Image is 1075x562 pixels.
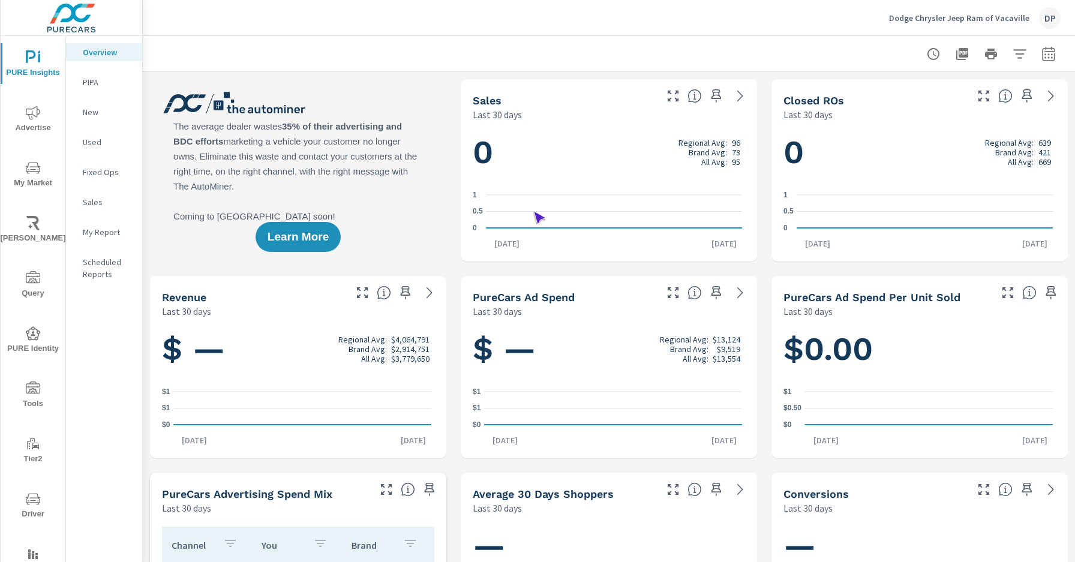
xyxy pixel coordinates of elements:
[783,291,960,303] h5: PureCars Ad Spend Per Unit Sold
[985,138,1034,148] p: Regional Avg:
[83,196,133,208] p: Sales
[66,223,142,241] div: My Report
[998,283,1017,302] button: Make Fullscreen
[473,304,522,318] p: Last 30 days
[783,404,801,413] text: $0.50
[262,539,304,551] p: You
[268,232,329,242] span: Learn More
[783,94,844,107] h5: Closed ROs
[1014,434,1056,446] p: [DATE]
[689,148,727,157] p: Brand Avg:
[1008,42,1032,66] button: Apply Filters
[783,224,788,232] text: 0
[473,224,477,232] text: 0
[473,191,477,199] text: 1
[1041,480,1061,499] a: See more details in report
[349,344,387,354] p: Brand Avg:
[162,420,170,429] text: $0
[473,107,522,122] p: Last 30 days
[1038,138,1051,148] p: 639
[979,42,1003,66] button: Print Report
[4,106,62,135] span: Advertise
[783,488,849,500] h5: Conversions
[678,138,727,148] p: Regional Avg:
[162,387,170,396] text: $1
[162,304,211,318] p: Last 30 days
[162,488,332,500] h5: PureCars Advertising Spend Mix
[4,50,62,80] span: PURE Insights
[1017,86,1037,106] span: Save this to your personalized report
[162,329,434,369] h1: $ —
[783,107,833,122] p: Last 30 days
[732,138,740,148] p: 96
[732,148,740,157] p: 73
[377,285,391,300] span: Total sales revenue over the selected date range. [Source: This data is sourced from the dealer’s...
[1037,42,1061,66] button: Select Date Range
[995,148,1034,157] p: Brand Avg:
[731,480,750,499] a: See more details in report
[1041,86,1061,106] a: See more details in report
[687,482,702,497] span: A rolling 30 day total of daily Shoppers on the dealership website, averaged over the selected da...
[473,501,522,515] p: Last 30 days
[162,501,211,515] p: Last 30 days
[338,335,387,344] p: Regional Avg:
[683,354,708,363] p: All Avg:
[1038,148,1051,157] p: 421
[1039,7,1061,29] div: DP
[783,501,833,515] p: Last 30 days
[974,86,993,106] button: Make Fullscreen
[1041,283,1061,302] span: Save this to your personalized report
[83,76,133,88] p: PIPA
[66,73,142,91] div: PIPA
[4,216,62,245] span: [PERSON_NAME]
[998,482,1013,497] span: The number of dealer-specified goals completed by a visitor. [Source: This data is provided by th...
[783,420,792,429] text: $0
[473,387,481,396] text: $1
[361,354,387,363] p: All Avg:
[4,161,62,190] span: My Market
[162,291,206,303] h5: Revenue
[707,86,726,106] span: Save this to your personalized report
[663,86,683,106] button: Make Fullscreen
[392,434,434,446] p: [DATE]
[256,222,341,252] button: Learn More
[660,335,708,344] p: Regional Avg:
[391,335,430,344] p: $4,064,791
[4,437,62,466] span: Tier2
[1022,285,1037,300] span: Average cost of advertising per each vehicle sold at the dealer over the selected date range. The...
[473,132,745,173] h1: 0
[1038,157,1051,167] p: 669
[66,193,142,211] div: Sales
[783,304,833,318] p: Last 30 days
[1008,157,1034,167] p: All Avg:
[717,344,740,354] p: $9,519
[401,482,415,497] span: This table looks at how you compare to the amount of budget you spend per channel as opposed to y...
[703,238,745,250] p: [DATE]
[701,157,727,167] p: All Avg:
[391,344,430,354] p: $2,914,751
[83,46,133,58] p: Overview
[707,283,726,302] span: Save this to your personalized report
[420,283,439,302] a: See more details in report
[473,208,483,216] text: 0.5
[391,354,430,363] p: $3,779,650
[83,136,133,148] p: Used
[687,285,702,300] span: Total cost of media for all PureCars channels for the selected dealership group over the selected...
[1017,480,1037,499] span: Save this to your personalized report
[783,191,788,199] text: 1
[783,329,1056,369] h1: $0.00
[805,434,847,446] p: [DATE]
[4,381,62,411] span: Tools
[83,106,133,118] p: New
[83,226,133,238] p: My Report
[473,488,614,500] h5: Average 30 Days Shoppers
[473,94,502,107] h5: Sales
[4,271,62,300] span: Query
[66,253,142,283] div: Scheduled Reports
[783,387,792,396] text: $1
[377,480,396,499] button: Make Fullscreen
[703,434,745,446] p: [DATE]
[353,283,372,302] button: Make Fullscreen
[950,42,974,66] button: "Export Report to PDF"
[797,238,839,250] p: [DATE]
